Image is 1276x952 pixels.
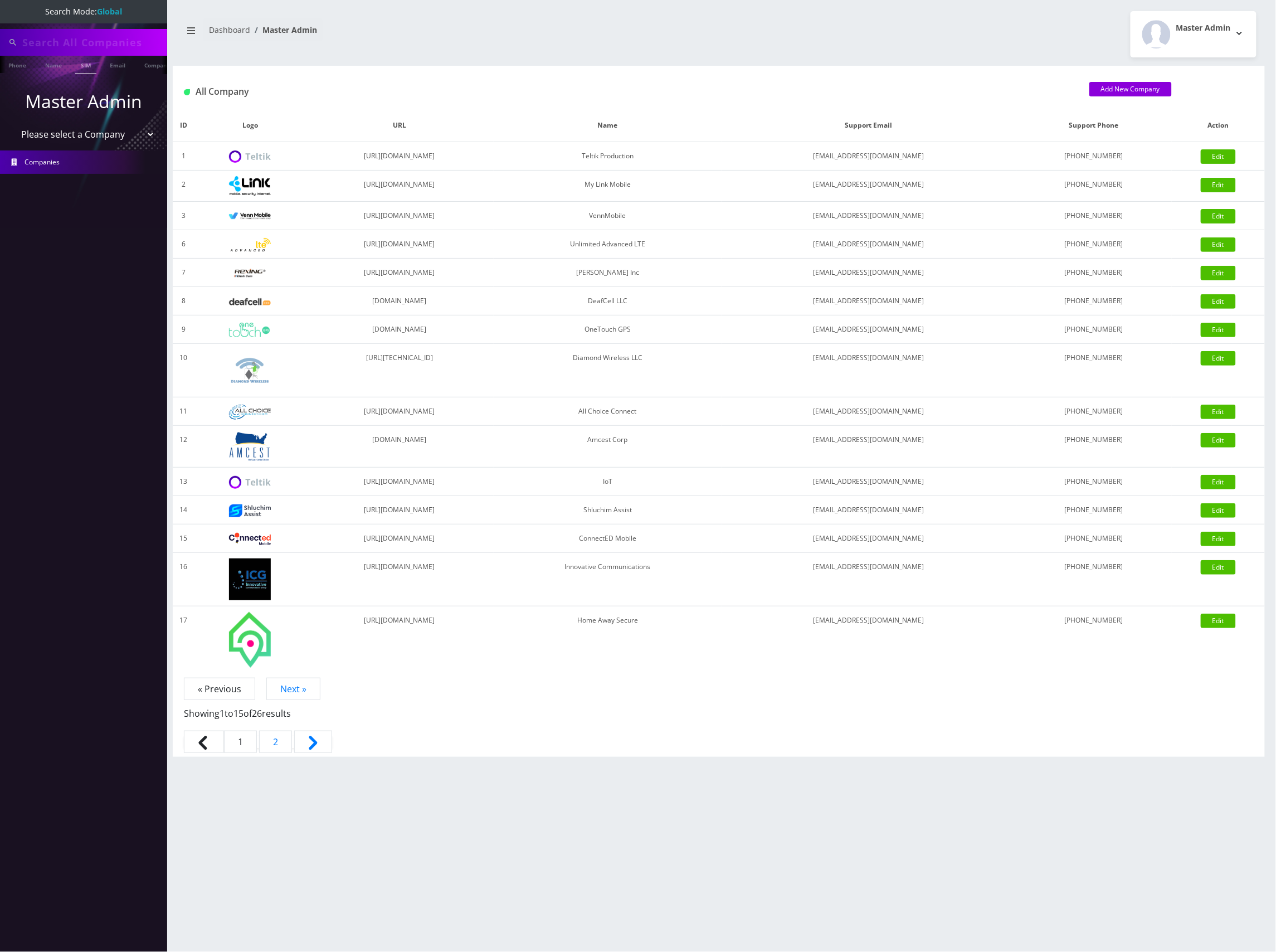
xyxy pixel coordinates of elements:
nav: Pagination Navigation [184,682,1254,757]
img: Innovative Communications [229,558,271,600]
strong: Global [97,6,122,17]
img: IoT [229,476,271,489]
td: [URL][DOMAIN_NAME] [305,468,493,496]
td: 11 [173,397,194,426]
a: Next &raquo; [294,731,332,753]
a: Edit [1201,503,1236,518]
a: Go to page 2 [259,731,292,753]
td: Home Away Secure [494,606,722,673]
td: [EMAIL_ADDRESS][DOMAIN_NAME] [722,142,1016,171]
img: Diamond Wireless LLC [229,349,271,391]
a: Company [139,56,176,73]
td: 8 [173,287,194,315]
td: [PHONE_NUMBER] [1016,230,1172,259]
td: [PHONE_NUMBER] [1016,287,1172,315]
img: OneTouch GPS [229,323,271,337]
td: 10 [173,344,194,397]
span: Companies [25,157,60,167]
td: 16 [173,553,194,606]
a: Edit [1201,237,1236,252]
img: Teltik Production [229,150,271,163]
a: Edit [1201,294,1236,309]
p: Showing to of results [184,696,1254,720]
th: Logo [194,109,305,142]
a: Name [40,56,67,73]
input: Search All Companies [22,32,164,53]
a: Email [104,56,131,73]
img: VennMobile [229,212,271,220]
td: [URL][TECHNICAL_ID] [305,344,493,397]
td: [EMAIL_ADDRESS][DOMAIN_NAME] [722,287,1016,315]
img: Home Away Secure [229,612,271,668]
nav: Page navigation example [173,682,1265,757]
td: All Choice Connect [494,397,722,426]
th: Action [1172,109,1265,142]
img: Amcest Corp [229,431,271,462]
img: All Choice Connect [229,405,271,420]
td: [EMAIL_ADDRESS][DOMAIN_NAME] [722,496,1016,524]
a: Edit [1201,209,1236,224]
td: [PHONE_NUMBER] [1016,468,1172,496]
span: 1 [224,731,257,753]
td: [PERSON_NAME] Inc [494,259,722,287]
td: [PHONE_NUMBER] [1016,315,1172,344]
td: IoT [494,468,722,496]
td: [PHONE_NUMBER] [1016,496,1172,524]
a: Edit [1201,475,1236,489]
td: OneTouch GPS [494,315,722,344]
a: SIM [75,56,96,74]
td: Shluchim Assist [494,496,722,524]
nav: breadcrumb [181,18,710,50]
th: Name [494,109,722,142]
img: Unlimited Advanced LTE [229,238,271,252]
td: [EMAIL_ADDRESS][DOMAIN_NAME] [722,426,1016,468]
span: 26 [252,707,262,720]
td: 3 [173,202,194,230]
button: Master Admin [1131,11,1256,57]
td: [PHONE_NUMBER] [1016,553,1172,606]
th: URL [305,109,493,142]
td: [URL][DOMAIN_NAME] [305,397,493,426]
td: VennMobile [494,202,722,230]
a: Edit [1201,532,1236,546]
td: [URL][DOMAIN_NAME] [305,524,493,553]
td: 1 [173,142,194,171]
td: 15 [173,524,194,553]
a: Edit [1201,433,1236,448]
a: Add New Company [1089,82,1172,96]
a: Edit [1201,266,1236,280]
td: 2 [173,171,194,202]
td: [DOMAIN_NAME] [305,287,493,315]
a: Dashboard [209,25,250,35]
span: 15 [233,707,243,720]
td: [EMAIL_ADDRESS][DOMAIN_NAME] [722,230,1016,259]
a: Phone [3,56,32,73]
td: [PHONE_NUMBER] [1016,202,1172,230]
td: [URL][DOMAIN_NAME] [305,142,493,171]
td: [EMAIL_ADDRESS][DOMAIN_NAME] [722,259,1016,287]
td: [PHONE_NUMBER] [1016,606,1172,673]
td: ConnectED Mobile [494,524,722,553]
td: [DOMAIN_NAME] [305,426,493,468]
td: [EMAIL_ADDRESS][DOMAIN_NAME] [722,553,1016,606]
td: [PHONE_NUMBER] [1016,142,1172,171]
a: Next » [266,678,320,700]
td: [EMAIL_ADDRESS][DOMAIN_NAME] [722,344,1016,397]
span: &laquo; Previous [184,731,224,753]
td: [URL][DOMAIN_NAME] [305,606,493,673]
td: [PHONE_NUMBER] [1016,426,1172,468]
td: [PHONE_NUMBER] [1016,344,1172,397]
td: [URL][DOMAIN_NAME] [305,496,493,524]
a: Edit [1201,149,1236,164]
td: [EMAIL_ADDRESS][DOMAIN_NAME] [722,468,1016,496]
td: [PHONE_NUMBER] [1016,524,1172,553]
th: Support Phone [1016,109,1172,142]
h2: Master Admin [1176,23,1231,33]
td: 13 [173,468,194,496]
td: [EMAIL_ADDRESS][DOMAIN_NAME] [722,202,1016,230]
td: Teltik Production [494,142,722,171]
td: Diamond Wireless LLC [494,344,722,397]
th: ID [173,109,194,142]
td: 9 [173,315,194,344]
img: Shluchim Assist [229,504,271,517]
